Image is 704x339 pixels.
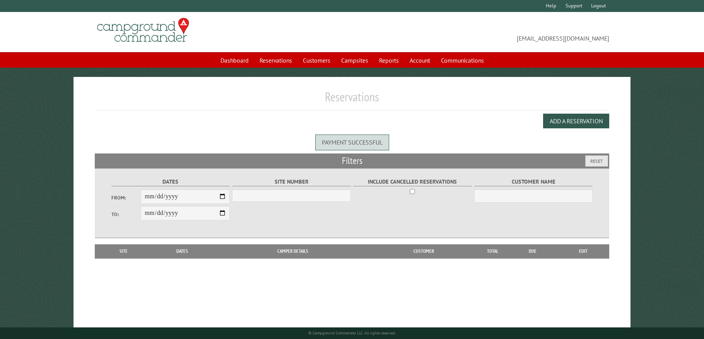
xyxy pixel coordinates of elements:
[353,177,472,186] label: Include Cancelled Reservations
[111,177,230,186] label: Dates
[308,330,396,336] small: © Campground Commander LLC. All rights reserved.
[585,155,608,167] button: Reset
[95,15,191,45] img: Campground Commander
[149,244,215,258] th: Dates
[370,244,477,258] th: Customer
[255,53,297,68] a: Reservations
[215,244,370,258] th: Camper Details
[477,244,508,258] th: Total
[474,177,593,186] label: Customer Name
[298,53,335,68] a: Customers
[543,114,609,128] button: Add a Reservation
[508,244,557,258] th: Due
[436,53,489,68] a: Communications
[337,53,373,68] a: Campsites
[111,211,141,218] label: To:
[315,135,389,150] div: Payment successful
[216,53,253,68] a: Dashboard
[232,177,350,186] label: Site Number
[352,21,609,43] span: [EMAIL_ADDRESS][DOMAIN_NAME]
[95,153,610,168] h2: Filters
[374,53,403,68] a: Reports
[99,244,149,258] th: Site
[95,89,610,111] h1: Reservations
[557,244,609,258] th: Edit
[111,194,141,201] label: From:
[405,53,435,68] a: Account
